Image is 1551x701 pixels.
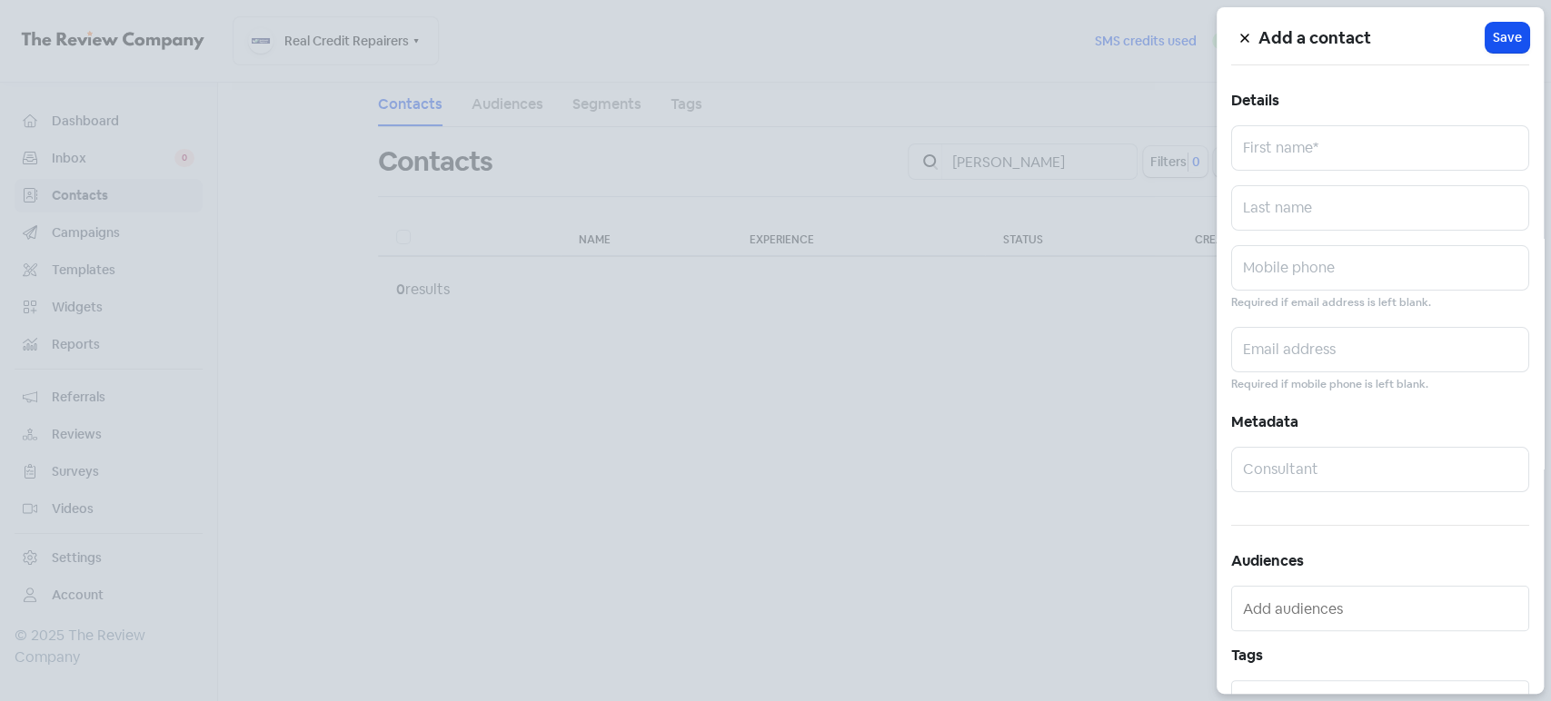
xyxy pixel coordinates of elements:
small: Required if email address is left blank. [1231,294,1431,311]
h5: Tags [1231,642,1529,669]
small: Required if mobile phone is left blank. [1231,376,1428,393]
h5: Metadata [1231,409,1529,436]
input: Last name [1231,185,1529,231]
h5: Add a contact [1258,25,1486,52]
input: Email address [1231,327,1529,372]
input: Mobile phone [1231,245,1529,291]
h5: Details [1231,87,1529,114]
h5: Audiences [1231,548,1529,575]
span: Save [1493,28,1522,47]
input: First name [1231,125,1529,171]
input: Add audiences [1243,594,1521,623]
button: Save [1486,23,1529,53]
input: Consultant [1231,447,1529,492]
